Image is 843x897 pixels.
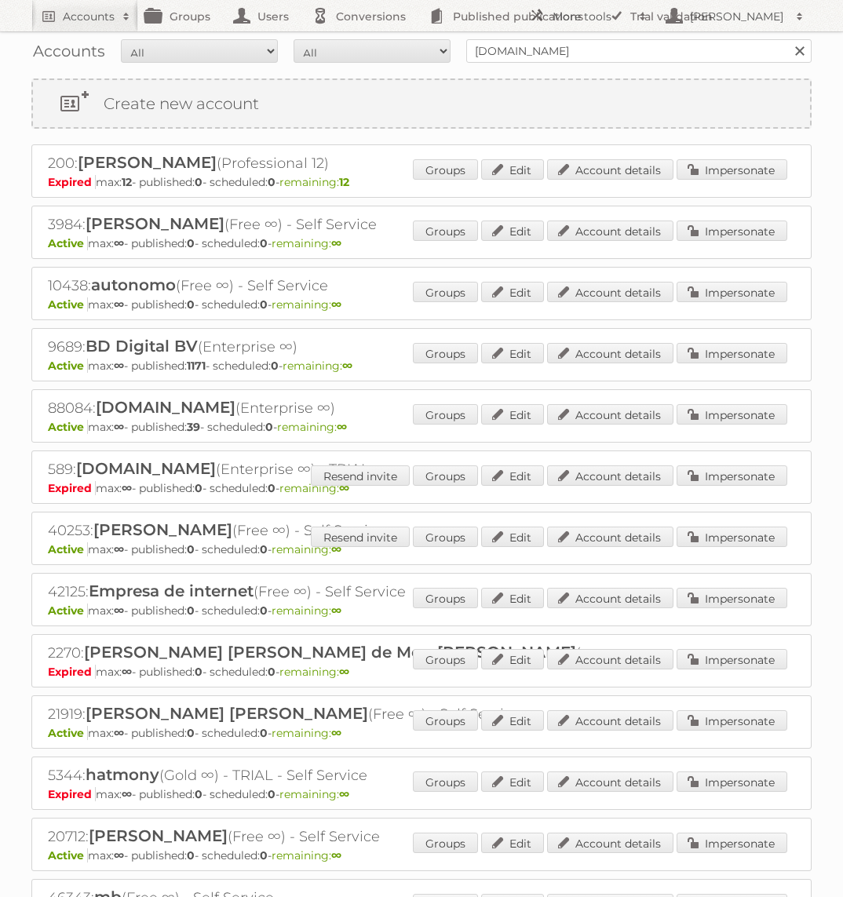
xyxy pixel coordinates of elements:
[86,704,368,723] span: [PERSON_NAME] [PERSON_NAME]
[481,221,544,241] a: Edit
[187,420,200,434] strong: 39
[272,603,341,618] span: remaining:
[677,649,787,669] a: Impersonate
[272,542,341,556] span: remaining:
[195,787,203,801] strong: 0
[63,9,115,24] h2: Accounts
[48,420,88,434] span: Active
[677,833,787,853] a: Impersonate
[122,481,132,495] strong: ∞
[89,582,254,600] span: Empresa de internet
[677,527,787,547] a: Impersonate
[271,359,279,373] strong: 0
[553,9,631,24] h2: More tools
[272,297,341,312] span: remaining:
[677,588,787,608] a: Impersonate
[195,481,203,495] strong: 0
[48,582,597,602] h2: 42125: (Free ∞) - Self Service
[48,826,597,847] h2: 20712: (Free ∞) - Self Service
[48,297,88,312] span: Active
[547,282,673,302] a: Account details
[413,833,478,853] a: Groups
[260,236,268,250] strong: 0
[413,649,478,669] a: Groups
[547,221,673,241] a: Account details
[78,153,217,172] span: [PERSON_NAME]
[413,465,478,486] a: Groups
[260,726,268,740] strong: 0
[547,833,673,853] a: Account details
[272,726,341,740] span: remaining:
[93,520,232,539] span: [PERSON_NAME]
[547,527,673,547] a: Account details
[268,175,276,189] strong: 0
[268,665,276,679] strong: 0
[413,159,478,180] a: Groups
[260,297,268,312] strong: 0
[86,337,198,356] span: BD Digital BV
[48,603,795,618] p: max: - published: - scheduled: -
[84,643,576,662] span: [PERSON_NAME] [PERSON_NAME] de Mou [PERSON_NAME]
[268,481,276,495] strong: 0
[272,236,341,250] span: remaining:
[331,603,341,618] strong: ∞
[48,420,795,434] p: max: - published: - scheduled: -
[547,404,673,425] a: Account details
[279,787,349,801] span: remaining:
[48,359,88,373] span: Active
[265,420,273,434] strong: 0
[114,603,124,618] strong: ∞
[48,520,597,541] h2: 40253: (Free ∞) - Self Service
[48,236,795,250] p: max: - published: - scheduled: -
[413,527,478,547] a: Groups
[48,398,597,418] h2: 88084: (Enterprise ∞)
[187,726,195,740] strong: 0
[48,603,88,618] span: Active
[48,643,597,663] h2: 2270: (Gold ∞) - TRIAL - Self Service
[481,282,544,302] a: Edit
[279,481,349,495] span: remaining:
[331,236,341,250] strong: ∞
[48,175,795,189] p: max: - published: - scheduled: -
[89,826,228,845] span: [PERSON_NAME]
[48,481,795,495] p: max: - published: - scheduled: -
[481,343,544,363] a: Edit
[48,275,597,296] h2: 10438: (Free ∞) - Self Service
[187,297,195,312] strong: 0
[413,221,478,241] a: Groups
[48,665,96,679] span: Expired
[481,833,544,853] a: Edit
[413,282,478,302] a: Groups
[311,527,410,547] a: Resend invite
[279,175,349,189] span: remaining:
[677,465,787,486] a: Impersonate
[413,771,478,792] a: Groups
[114,359,124,373] strong: ∞
[187,542,195,556] strong: 0
[481,588,544,608] a: Edit
[481,465,544,486] a: Edit
[114,542,124,556] strong: ∞
[86,765,159,784] span: hatmony
[413,404,478,425] a: Groups
[33,80,810,127] a: Create new account
[547,465,673,486] a: Account details
[48,481,96,495] span: Expired
[481,527,544,547] a: Edit
[339,787,349,801] strong: ∞
[91,275,176,294] span: autonomo
[413,588,478,608] a: Groups
[413,343,478,363] a: Groups
[277,420,347,434] span: remaining:
[331,297,341,312] strong: ∞
[268,787,276,801] strong: 0
[331,848,341,862] strong: ∞
[187,603,195,618] strong: 0
[283,359,352,373] span: remaining:
[272,848,341,862] span: remaining:
[48,359,795,373] p: max: - published: - scheduled: -
[337,420,347,434] strong: ∞
[677,710,787,731] a: Impersonate
[114,236,124,250] strong: ∞
[547,649,673,669] a: Account details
